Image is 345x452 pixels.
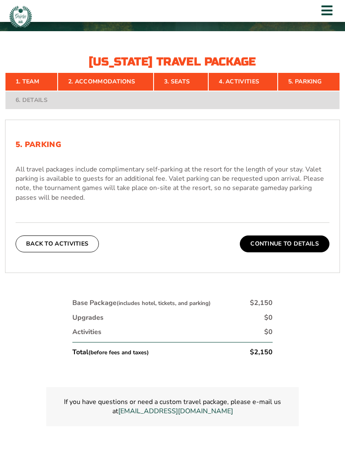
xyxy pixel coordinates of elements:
a: 2. Accommodations [58,72,154,91]
img: Greenbrier Tip-Off [8,4,33,29]
a: Link greenbriertipoff@intersport.global [118,407,233,416]
h2: [US_STATE] Travel Package [80,56,265,67]
a: 3. Seats [154,72,208,91]
div: Total [72,348,149,357]
h2: 5. Parking [16,140,329,150]
div: Base Package [72,298,211,308]
p: If you have questions or need a custom travel package, please e-mail us at [56,397,289,416]
a: 1. Team [5,72,58,91]
div: $2,150 [250,298,273,308]
div: $2,150 [250,348,273,357]
button: Continue To Details [240,235,329,252]
div: $0 [264,313,273,322]
div: Activities [72,327,101,337]
p: All travel packages include complimentary self-parking at the resort for the length of your stay.... [16,165,329,203]
button: Back To Activities [16,235,99,252]
small: (before fees and taxes) [88,349,149,356]
div: Upgrades [72,313,103,322]
small: (includes hotel, tickets, and parking) [117,300,211,307]
div: $0 [264,327,273,337]
a: 4. Activities [208,72,278,91]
